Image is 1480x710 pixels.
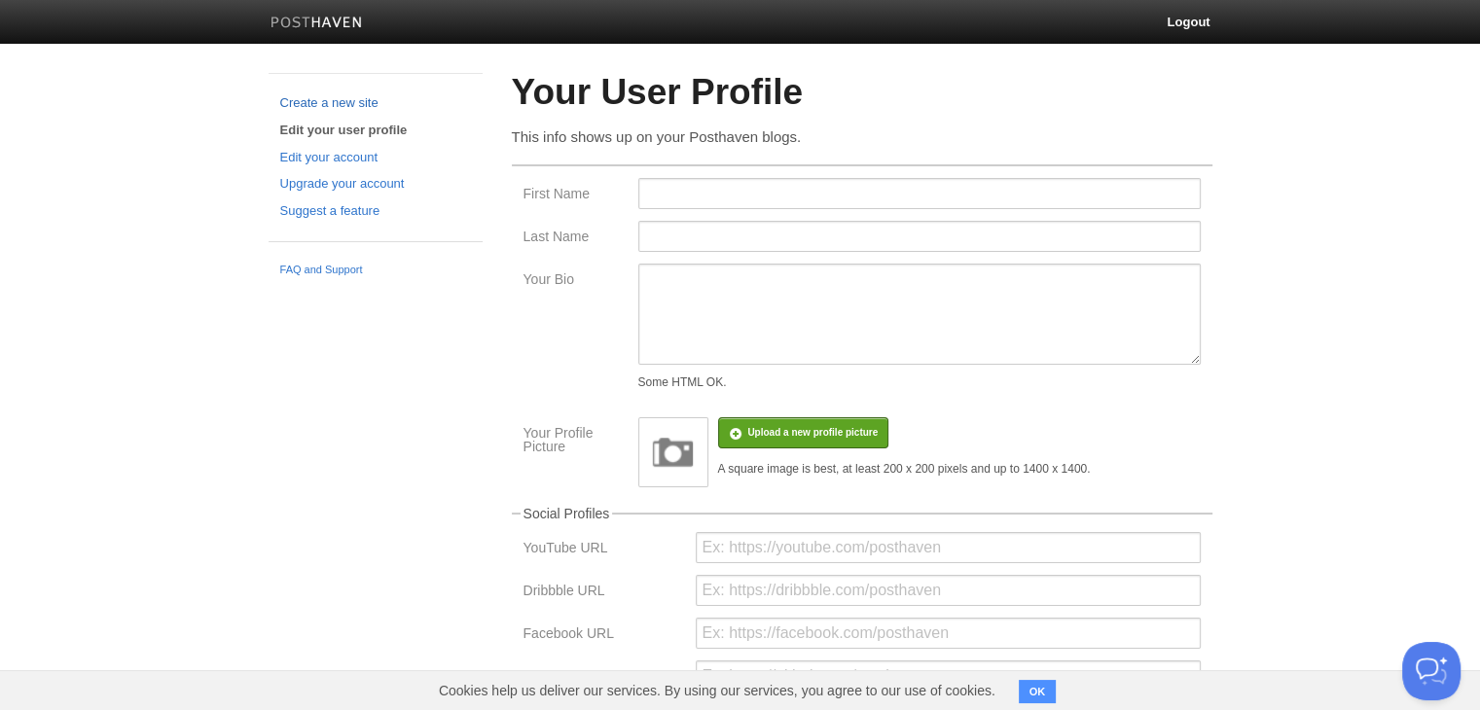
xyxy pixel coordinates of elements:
[523,426,627,458] label: Your Profile Picture
[696,660,1201,692] input: Ex: https://github.com/posthaven
[280,93,471,114] a: Create a new site
[523,187,627,205] label: First Name
[271,17,363,31] img: Posthaven-bar
[696,618,1201,649] input: Ex: https://facebook.com/posthaven
[638,376,1201,388] div: Some HTML OK.
[280,262,471,279] a: FAQ and Support
[521,507,613,520] legend: Social Profiles
[512,73,1212,113] h2: Your User Profile
[1402,642,1461,700] iframe: Help Scout Beacon - Open
[718,463,1091,475] div: A square image is best, at least 200 x 200 pixels and up to 1400 x 1400.
[280,121,471,141] a: Edit your user profile
[523,272,627,291] label: Your Bio
[512,126,1212,147] p: This info shows up on your Posthaven blogs.
[419,671,1015,710] span: Cookies help us deliver our services. By using our services, you agree to our use of cookies.
[280,174,471,195] a: Upgrade your account
[696,532,1201,563] input: Ex: https://youtube.com/posthaven
[1019,680,1057,703] button: OK
[280,148,471,168] a: Edit your account
[280,201,471,222] a: Suggest a feature
[523,626,684,645] label: Facebook URL
[696,575,1201,606] input: Ex: https://dribbble.com/posthaven
[523,669,684,688] label: Github URL
[523,541,684,559] label: YouTube URL
[523,230,627,248] label: Last Name
[523,584,684,602] label: Dribbble URL
[747,427,878,438] span: Upload a new profile picture
[644,423,703,481] img: image.png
